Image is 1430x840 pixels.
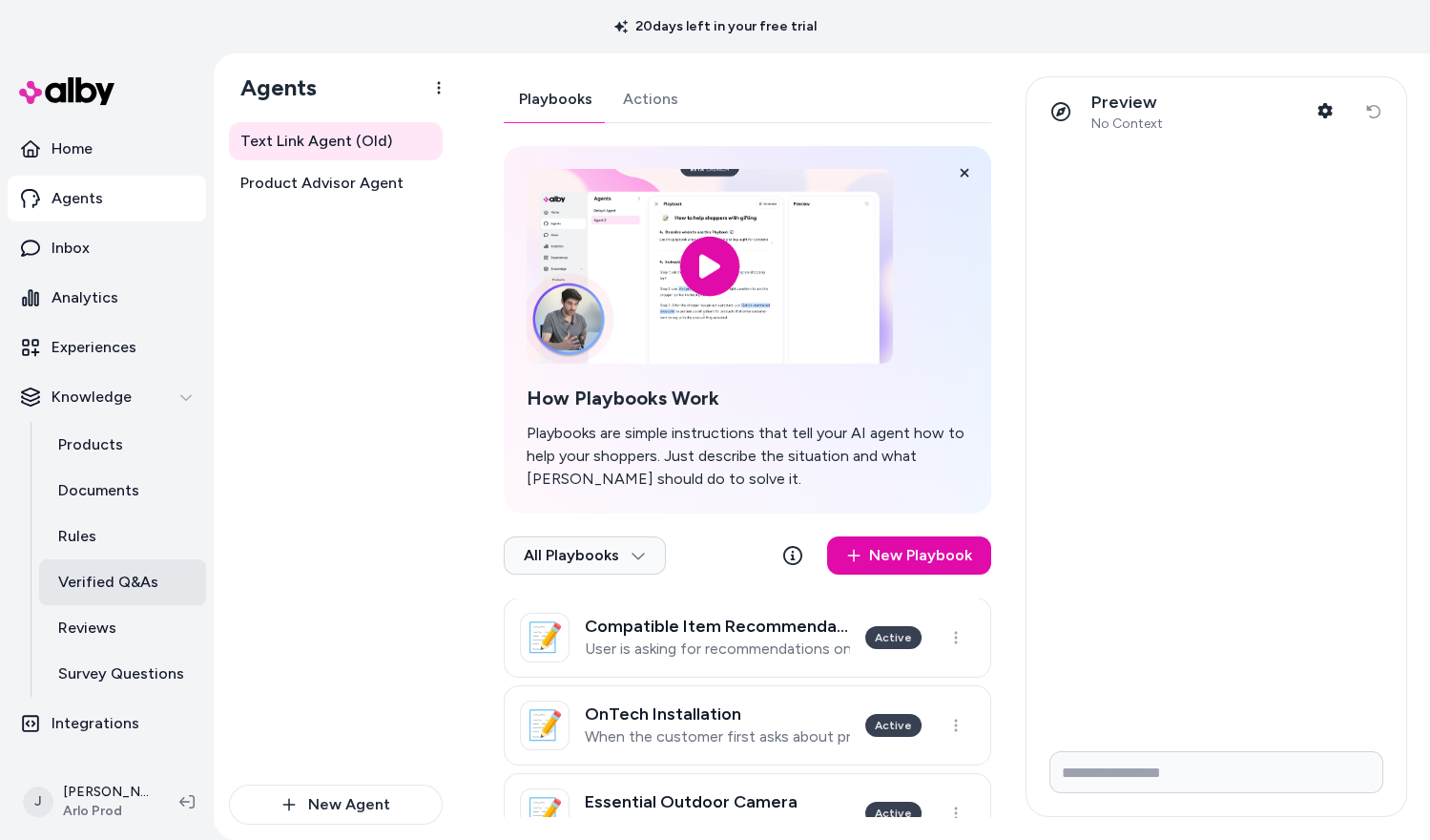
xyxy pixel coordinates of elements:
[520,701,570,750] div: 📝
[585,815,850,834] p: When a customer says, "show me the essential outdoor camera", "provide link to essential outdoor"...
[225,73,317,102] h1: Agents
[23,787,53,817] span: J
[527,422,968,491] p: Playbooks are simple instructions that tell your AI agent how to help your shoppers. Just describ...
[520,613,570,662] div: 📝
[58,525,96,548] p: Rules
[52,336,136,359] p: Experiences
[52,386,132,409] p: Knowledge
[585,704,850,724] h3: OnTech Installation
[11,771,164,832] button: J[PERSON_NAME]Arlo Prod
[240,130,392,153] span: Text Link Agent (Old)
[8,126,206,172] a: Home
[585,617,850,636] h3: Compatible Item Recommendation
[603,17,828,36] p: 20 days left in your free trial
[8,325,206,370] a: Experiences
[58,617,116,640] p: Reviews
[52,712,139,735] p: Integrations
[524,546,646,565] span: All Playbooks
[608,76,694,122] a: Actions
[8,225,206,271] a: Inbox
[8,374,206,420] button: Knowledge
[63,802,149,821] span: Arlo Prod
[39,514,206,559] a: Rules
[19,77,114,105] img: alby Logo
[8,275,206,321] a: Analytics
[865,802,922,825] div: Active
[585,640,850,659] p: User is asking for recommendations on compatible products or is asking about other related produc...
[63,783,149,802] p: [PERSON_NAME]
[52,286,118,309] p: Analytics
[58,662,184,685] p: Survey Questions
[39,605,206,651] a: Reviews
[52,137,93,160] p: Home
[8,176,206,221] a: Agents
[8,701,206,746] a: Integrations
[585,727,850,746] p: When the customer first asks about professional installation, scheduling installation, or wanting...
[39,422,206,468] a: Products
[39,559,206,605] a: Verified Q&As
[865,626,922,649] div: Active
[229,785,443,825] button: New Agent
[504,598,991,678] a: 📝Compatible Item RecommendationUser is asking for recommendations on compatible products or is as...
[504,685,991,766] a: 📝OnTech InstallationWhen the customer first asks about professional installation, scheduling inst...
[52,237,90,260] p: Inbox
[827,536,991,575] a: New Playbook
[39,468,206,514] a: Documents
[1049,751,1383,793] input: Write your prompt here
[585,792,850,811] h3: Essential Outdoor Camera
[58,571,158,594] p: Verified Q&As
[240,172,404,195] span: Product Advisor Agent
[39,651,206,697] a: Survey Questions
[527,387,968,410] h2: How Playbooks Work
[52,187,103,210] p: Agents
[58,433,123,456] p: Products
[865,714,922,737] div: Active
[504,76,608,122] a: Playbooks
[1091,115,1163,133] span: No Context
[229,164,443,202] a: Product Advisor Agent
[504,536,666,575] button: All Playbooks
[520,788,570,838] div: 📝
[229,122,443,160] a: Text Link Agent (Old)
[1091,92,1163,114] p: Preview
[58,479,139,502] p: Documents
